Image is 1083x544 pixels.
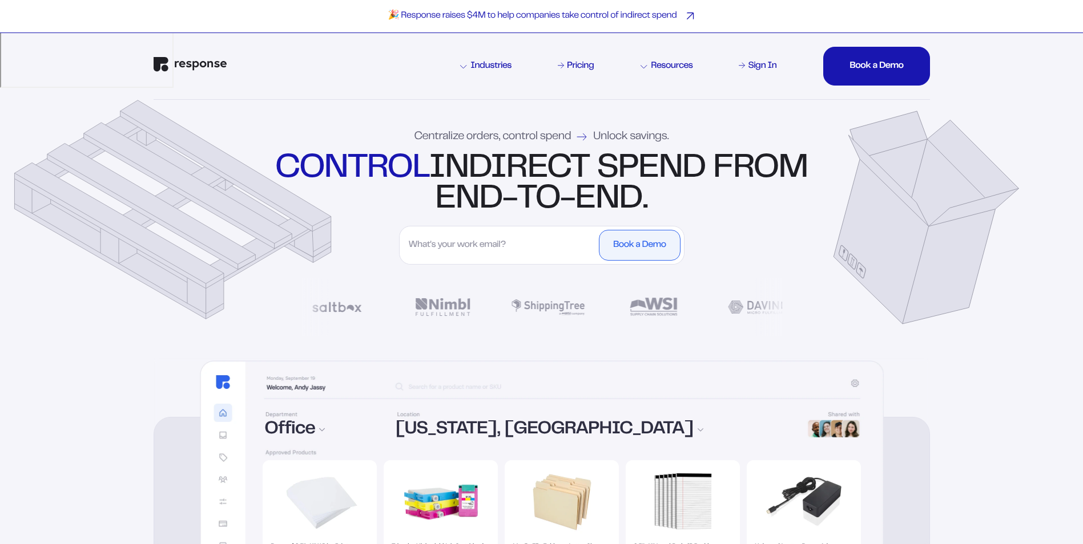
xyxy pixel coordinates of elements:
[275,154,429,184] strong: control
[154,57,227,72] img: Response Logo
[641,62,693,71] div: Resources
[593,131,669,143] span: Unlock savings.
[154,57,227,75] a: Response Home
[599,230,680,261] button: Book a Demo
[737,59,779,73] a: Sign In
[272,153,811,215] div: indirect spend from end-to-end.
[850,62,903,71] div: Book a Demo
[388,10,677,22] p: 🎉 Response raises $4M to help companies take control of indirect spend
[460,62,512,71] div: Industries
[823,47,929,86] button: Book a DemoBook a DemoBook a DemoBook a DemoBook a Demo
[414,131,669,143] div: Centralize orders, control spend
[396,421,792,439] div: [US_STATE], [GEOGRAPHIC_DATA]
[613,241,666,250] div: Book a Demo
[748,62,776,71] div: Sign In
[567,62,594,71] div: Pricing
[265,421,383,439] div: Office
[403,230,597,261] input: What's your work email?
[556,59,596,73] a: Pricing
